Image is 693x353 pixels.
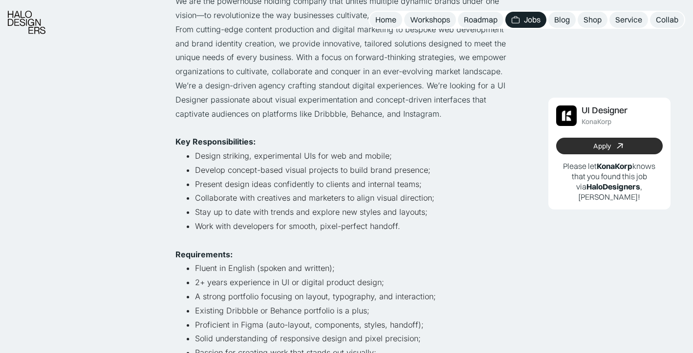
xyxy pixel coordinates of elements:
[195,149,518,163] li: Design striking, experimental UIs for web and mobile;
[556,161,663,202] p: Please let knows that you found this job via , [PERSON_NAME]!
[195,205,518,219] li: Stay up to date with trends and explore new styles and layouts;
[195,290,518,304] li: A strong portfolio focusing on layout, typography, and interaction;
[195,219,518,233] li: Work with developers for smooth, pixel-perfect handoff.
[548,12,576,28] a: Blog
[404,12,456,28] a: Workshops
[410,15,450,25] div: Workshops
[584,15,602,25] div: Shop
[175,22,518,79] p: From cutting-edge content production and digital marketing to bespoke web development and brand i...
[369,12,402,28] a: Home
[464,15,498,25] div: Roadmap
[593,142,611,150] div: Apply
[175,233,518,248] p: ‍
[582,105,628,116] div: UI Designer
[375,15,396,25] div: Home
[609,12,648,28] a: Service
[195,191,518,205] li: Collaborate with creatives and marketers to align visual direction;
[615,15,642,25] div: Service
[586,182,640,191] b: HaloDesigners
[650,12,684,28] a: Collab
[195,318,518,332] li: Proficient in Figma (auto-layout, components, styles, handoff);
[195,275,518,290] li: 2+ years experience in UI or digital product design;
[597,161,632,171] b: KonaKorp
[524,15,541,25] div: Jobs
[175,79,518,121] p: We’re a design-driven agency crafting standout digital experiences. We’re looking for a UI Design...
[195,332,518,346] li: Solid understanding of responsive design and pixel precision;
[195,163,518,177] li: Develop concept-based visual projects to build brand presence;
[195,177,518,191] li: Present design ideas confidently to clients and internal teams;
[582,118,611,126] div: KonaKorp
[505,12,546,28] a: Jobs
[195,261,518,275] li: Fluent in English (spoken and written);
[175,249,233,259] strong: Requirements:
[175,137,256,146] strong: Key Responsibilities:
[458,12,503,28] a: Roadmap
[656,15,678,25] div: Collab
[556,138,663,154] a: Apply
[195,304,518,318] li: Existing Dribbble or Behance portfolio is a plus;
[556,105,577,126] img: Job Image
[554,15,570,25] div: Blog
[578,12,607,28] a: Shop
[175,121,518,135] p: ‍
